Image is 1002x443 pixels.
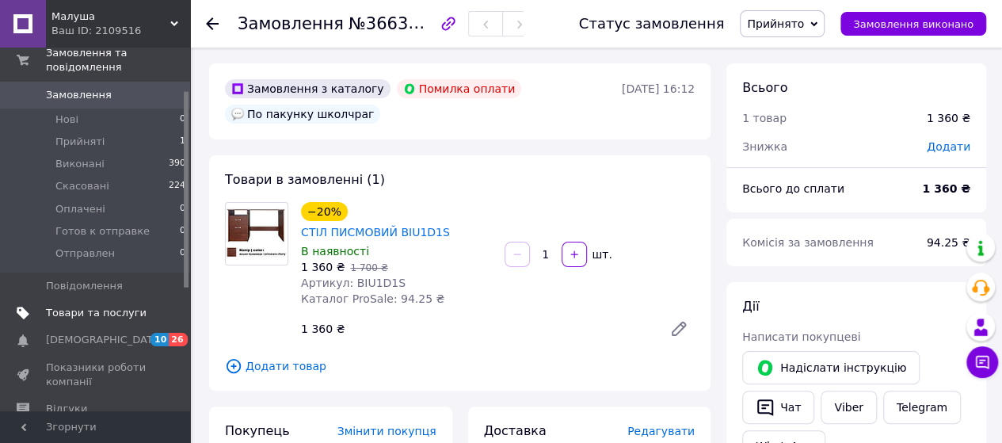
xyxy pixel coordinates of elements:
span: Змінити покупця [337,425,436,437]
a: СТІЛ ПИСМОВИЙ BIU1D1S [301,226,450,239]
span: Доставка [484,423,547,438]
span: В наявності [301,245,369,258]
div: −20% [301,202,348,221]
a: Редагувати [663,313,695,345]
div: Помилка оплати [397,79,522,98]
div: Статус замовлення [579,16,725,32]
span: Прийнято [747,17,804,30]
span: 1 товар [742,112,787,124]
span: Артикул: BIU1D1S [301,277,406,289]
img: :speech_balloon: [231,108,244,120]
span: Нові [55,113,78,127]
button: Надіслати інструкцію [742,351,920,384]
div: шт. [589,246,614,262]
span: Відгуки [46,402,87,416]
button: Чат [742,391,814,424]
span: Скасовані [55,179,109,193]
span: Редагувати [627,425,695,437]
span: [DEMOGRAPHIC_DATA] [46,333,163,347]
span: Всього [742,80,787,95]
span: Каталог ProSale: 94.25 ₴ [301,292,444,305]
span: Товари в замовленні (1) [225,172,385,187]
button: Замовлення виконано [840,12,986,36]
span: Оплачені [55,202,105,216]
span: Покупець [225,423,290,438]
span: 26 [169,333,187,346]
span: 0 [180,246,185,261]
div: 1 360 ₴ [295,318,657,340]
span: Повідомлення [46,279,123,293]
div: Замовлення з каталогу [225,79,391,98]
span: Додати товар [225,357,695,375]
span: Написати покупцеві [742,330,860,343]
div: 1 360 ₴ [927,110,970,126]
span: Додати [927,140,970,153]
a: Telegram [883,391,961,424]
span: Замовлення [46,88,112,102]
a: Viber [821,391,876,424]
span: Малуша [51,10,170,24]
span: Дії [742,299,759,314]
span: 1 700 ₴ [350,262,387,273]
span: 94.25 ₴ [927,236,970,249]
span: 10 [150,333,169,346]
time: [DATE] 16:12 [622,82,695,95]
span: Готов к отправке [55,224,150,239]
img: СТІЛ ПИСМОВИЙ BIU1D1S [226,208,288,259]
span: 1 360 ₴ [301,261,345,273]
span: 390 [169,157,185,171]
div: Ваш ID: 2109516 [51,24,190,38]
span: 224 [169,179,185,193]
div: Повернутися назад [206,16,219,32]
span: Замовлення [238,14,344,33]
span: Прийняті [55,135,105,149]
button: Чат з покупцем [966,346,998,378]
span: 1 [180,135,185,149]
span: Замовлення виконано [853,18,973,30]
span: Товари та послуги [46,306,147,320]
span: Замовлення та повідомлення [46,46,190,74]
span: Знижка [742,140,787,153]
div: По пакунку школчраг [225,105,380,124]
span: 0 [180,113,185,127]
span: №366323476 [349,13,461,33]
span: Показники роботи компанії [46,361,147,389]
span: Отправлен [55,246,115,261]
span: Виконані [55,157,105,171]
span: Всього до сплати [742,182,844,195]
b: 1 360 ₴ [922,182,970,195]
span: Комісія за замовлення [742,236,874,249]
span: 0 [180,224,185,239]
span: 0 [180,202,185,216]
